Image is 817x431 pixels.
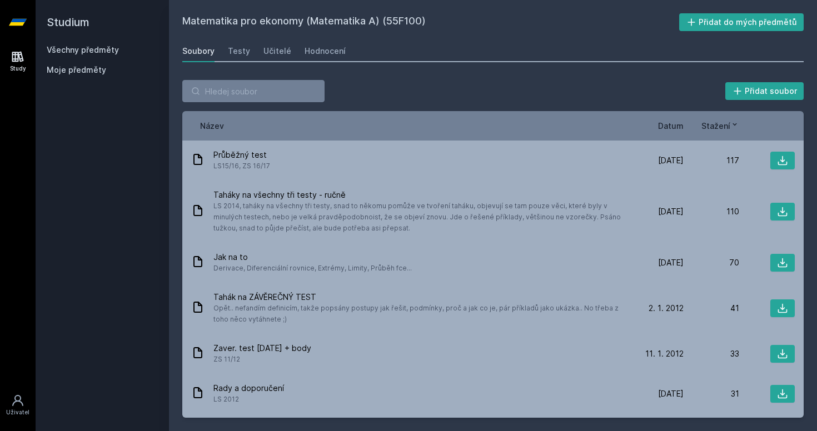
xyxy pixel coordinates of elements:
a: Testy [228,40,250,62]
button: Název [200,120,224,132]
span: Moje předměty [47,64,106,76]
a: Učitelé [263,40,291,62]
button: Datum [658,120,684,132]
span: Derivace, Diferenciální rovnice, Extrémy, Limity, Průběh fce... [213,263,412,274]
span: LS 2014, taháky na všechny tři testy, snad to někomu pomůže ve tvoření taháku, objevují se tam po... [213,201,624,234]
span: 2. 1. 2012 [649,303,684,314]
span: LS 2012 [213,394,284,405]
span: Tahák na ZÁVĚREČNÝ TEST [213,292,624,303]
div: 33 [684,348,739,359]
input: Hledej soubor [182,80,325,102]
a: Hodnocení [305,40,346,62]
span: Průběžný test [213,149,270,161]
span: Zaver. test [DATE] + body [213,343,311,354]
a: Uživatel [2,388,33,422]
div: Testy [228,46,250,57]
span: 11. 1. 2012 [645,348,684,359]
div: Study [10,64,26,73]
span: ZS 11/12 [213,354,311,365]
div: 110 [684,206,739,217]
div: Hodnocení [305,46,346,57]
span: Rady a doporučení [213,383,284,394]
span: Stažení [701,120,730,132]
span: Taháky na všechny tři testy - ručně [213,189,624,201]
div: Uživatel [6,408,29,417]
div: 70 [684,257,739,268]
span: LS15/16, ZS 16/17 [213,161,270,172]
button: Přidat soubor [725,82,804,100]
span: [DATE] [658,206,684,217]
div: 41 [684,303,739,314]
span: [DATE] [658,388,684,399]
div: Soubory [182,46,215,57]
span: Jak na to [213,252,412,263]
a: Study [2,44,33,78]
span: Opět.. nefandím definicím, takže popsány postupy jak řešit, podmínky, proč a jak co je, pár příkl... [213,303,624,325]
h2: Matematika pro ekonomy (Matematika A) (55F100) [182,13,679,31]
button: Stažení [701,120,739,132]
a: Všechny předměty [47,45,119,54]
button: Přidat do mých předmětů [679,13,804,31]
div: 31 [684,388,739,399]
span: [DATE] [658,257,684,268]
div: Učitelé [263,46,291,57]
div: 117 [684,155,739,166]
span: [DATE] [658,155,684,166]
a: Soubory [182,40,215,62]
